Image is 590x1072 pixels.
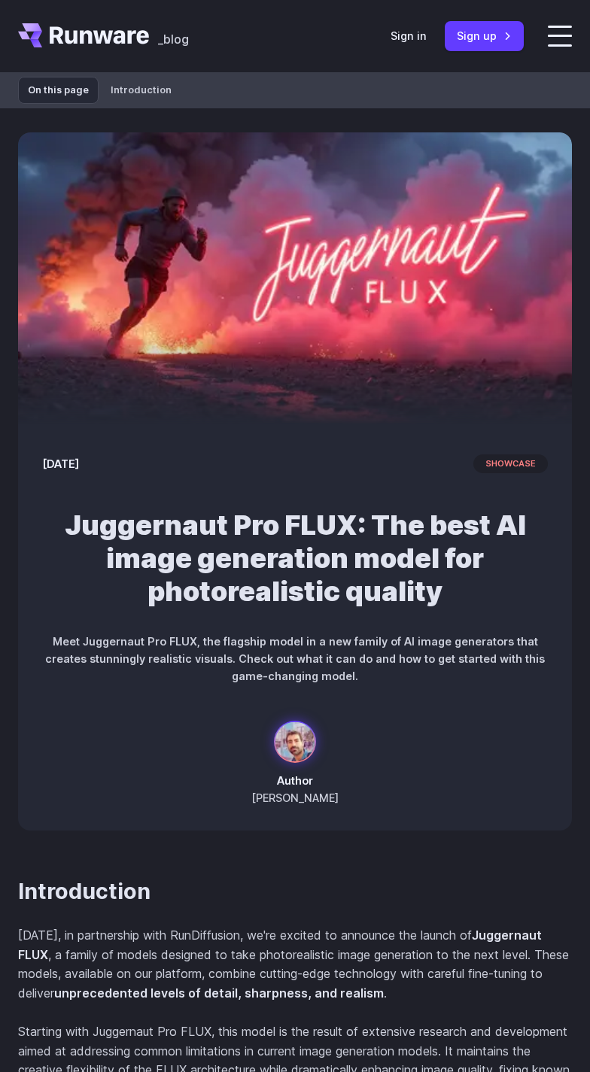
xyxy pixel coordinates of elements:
p: [DATE], in partnership with RunDiffusion, we're excited to announce the launch of , a family of m... [18,926,572,1003]
a: Sign in [391,27,427,44]
a: Go to / [18,23,149,47]
a: creative ad image of powerful runner leaving a trail of pink smoke and sparks, speed, lights floa... [251,721,339,806]
span: showcase [473,454,548,474]
span: [PERSON_NAME] [251,789,339,806]
a: Sign up [445,21,524,50]
img: creative ad image of powerful runner leaving a trail of pink smoke and sparks, speed, lights floa... [18,132,572,424]
span: Introduction [111,83,190,98]
span: Author [251,772,339,789]
strong: unprecedented levels of detail, sharpness, and realism [54,985,384,1001]
a: Introduction [18,878,151,904]
strong: Juggernaut FLUX [18,928,542,962]
time: [DATE] [42,455,79,472]
a: _blog [158,23,189,47]
p: Meet Juggernaut Pro FLUX, the flagship model in a new family of AI image generators that creates ... [42,633,548,685]
span: On this page [18,77,99,103]
span: _blog [158,33,189,45]
h1: Juggernaut Pro FLUX: The best AI image generation model for photorealistic quality [42,509,548,608]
